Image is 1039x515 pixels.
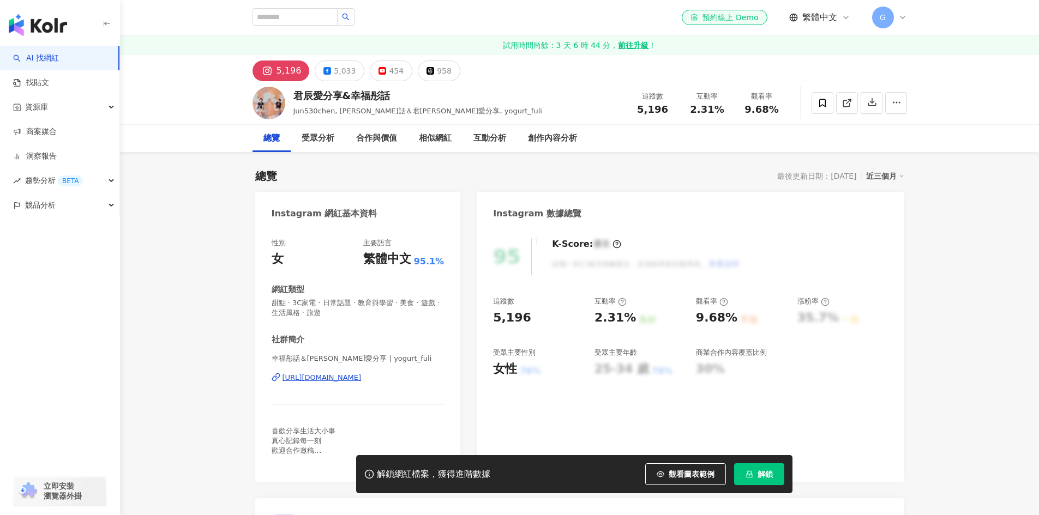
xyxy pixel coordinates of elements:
[17,482,39,500] img: chrome extension
[880,11,886,23] span: G
[618,40,648,51] strong: 前往升級
[493,310,531,326] div: 5,196
[669,470,714,478] span: 觀看圖表範例
[493,348,536,358] div: 受眾主要性別
[734,463,784,485] button: 解鎖
[418,60,460,81] button: 958
[744,104,778,115] span: 9.68%
[493,361,517,378] div: 女性
[414,256,445,268] span: 95.1%
[272,354,445,363] span: 幸福彤話＆[PERSON_NAME]愛分享 | yogurt_fuli
[25,95,48,119] span: 資源庫
[263,132,280,145] div: 總覽
[682,10,767,25] a: 預約線上 Demo
[594,296,627,306] div: 互動率
[552,238,621,250] div: K-Score :
[696,310,737,326] div: 9.68%
[342,13,350,21] span: search
[272,208,377,220] div: Instagram 網紅基本資料
[334,63,356,78] div: 5,033
[687,91,728,102] div: 互動率
[741,91,783,102] div: 觀看率
[637,104,668,115] span: 5,196
[363,251,411,268] div: 繁體中文
[645,463,726,485] button: 觀看圖表範例
[283,373,362,383] div: [URL][DOMAIN_NAME]
[272,251,284,268] div: 女
[13,126,57,137] a: 商案媒合
[493,208,581,220] div: Instagram 數據總覽
[437,63,452,78] div: 958
[120,35,1039,55] a: 試用時間尚餘：3 天 6 時 44 分，前往升級！
[14,476,106,506] a: chrome extension立即安裝 瀏覽器外掛
[419,132,452,145] div: 相似網紅
[272,298,445,318] span: 甜點 · 3C家電 · 日常話題 · 教育與學習 · 美食 · 遊戲 · 生活風格 · 旅遊
[473,132,506,145] div: 互動分析
[13,151,57,162] a: 洞察報告
[13,177,21,185] span: rise
[377,469,490,480] div: 解鎖網紅檔案，獲得進階數據
[797,296,830,306] div: 漲粉率
[293,107,542,115] span: Jun530chen, [PERSON_NAME]話＆君[PERSON_NAME]愛分享, yogurt_fuli
[25,193,56,217] span: 競品分析
[370,60,412,81] button: 454
[356,132,397,145] div: 合作與價值
[696,296,728,306] div: 觀看率
[389,63,404,78] div: 454
[272,373,445,383] a: [URL][DOMAIN_NAME]
[293,89,542,102] div: 君辰愛分享&幸福彤話
[528,132,577,145] div: 創作內容分析
[690,12,758,23] div: 預約線上 Demo
[594,310,636,326] div: 2.31%
[632,91,674,102] div: 追蹤數
[13,77,49,88] a: 找貼文
[25,168,83,193] span: 趨勢分析
[253,60,310,81] button: 5,196
[746,470,753,478] span: lock
[9,14,67,36] img: logo
[363,238,392,248] div: 主要語言
[315,60,364,81] button: 5,033
[44,481,82,501] span: 立即安裝 瀏覽器外掛
[272,427,401,465] span: 喜歡分享生活大小事 真心記錄每一刻 歡迎合作邀稿 ✉[EMAIL_ADDRESS][DOMAIN_NAME]
[13,53,59,64] a: searchAI 找網紅
[302,132,334,145] div: 受眾分析
[777,172,856,180] div: 最後更新日期：[DATE]
[253,87,285,119] img: KOL Avatar
[272,238,286,248] div: 性別
[594,348,637,358] div: 受眾主要年齡
[866,169,904,183] div: 近三個月
[690,104,724,115] span: 2.31%
[272,284,304,295] div: 網紅類型
[277,63,302,78] div: 5,196
[255,168,277,184] div: 總覽
[58,175,83,186] div: BETA
[802,11,837,23] span: 繁體中文
[696,348,767,358] div: 商業合作內容覆蓋比例
[493,296,514,306] div: 追蹤數
[272,334,304,346] div: 社群簡介
[758,470,773,478] span: 解鎖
